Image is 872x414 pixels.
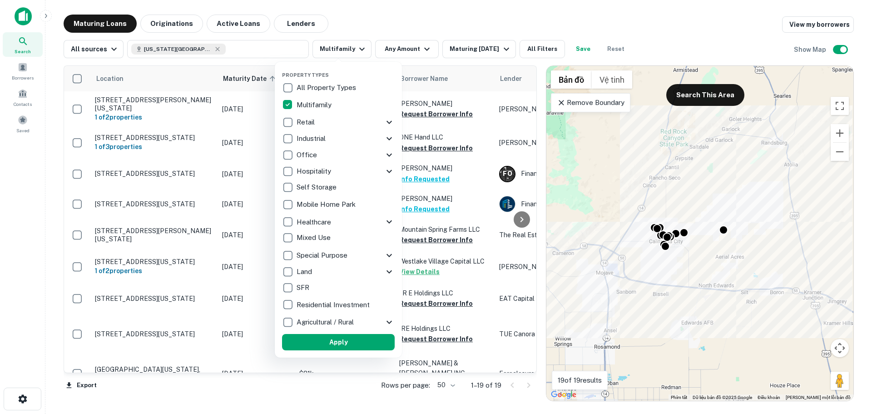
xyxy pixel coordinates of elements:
[282,334,395,350] button: Apply
[297,150,319,160] p: Office
[297,199,357,210] p: Mobile Home Park
[282,247,395,264] div: Special Purpose
[282,147,395,163] div: Office
[297,266,314,277] p: Land
[282,314,395,330] div: Agricultural / Rural
[282,214,395,230] div: Healthcare
[297,100,333,110] p: Multifamily
[297,117,317,128] p: Retail
[297,317,356,328] p: Agricultural / Rural
[297,282,311,293] p: SFR
[282,264,395,280] div: Land
[282,130,395,147] div: Industrial
[297,299,372,310] p: Residential Investment
[282,114,395,130] div: Retail
[297,82,358,93] p: All Property Types
[282,163,395,180] div: Hospitality
[827,341,872,385] div: Tiện ích trò chuyện
[297,217,333,228] p: Healthcare
[827,341,872,385] iframe: Chat Widget
[297,182,338,193] p: Self Storage
[297,250,349,261] p: Special Purpose
[297,232,332,243] p: Mixed Use
[282,72,329,78] span: Property Types
[297,133,327,144] p: Industrial
[297,166,333,177] p: Hospitality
